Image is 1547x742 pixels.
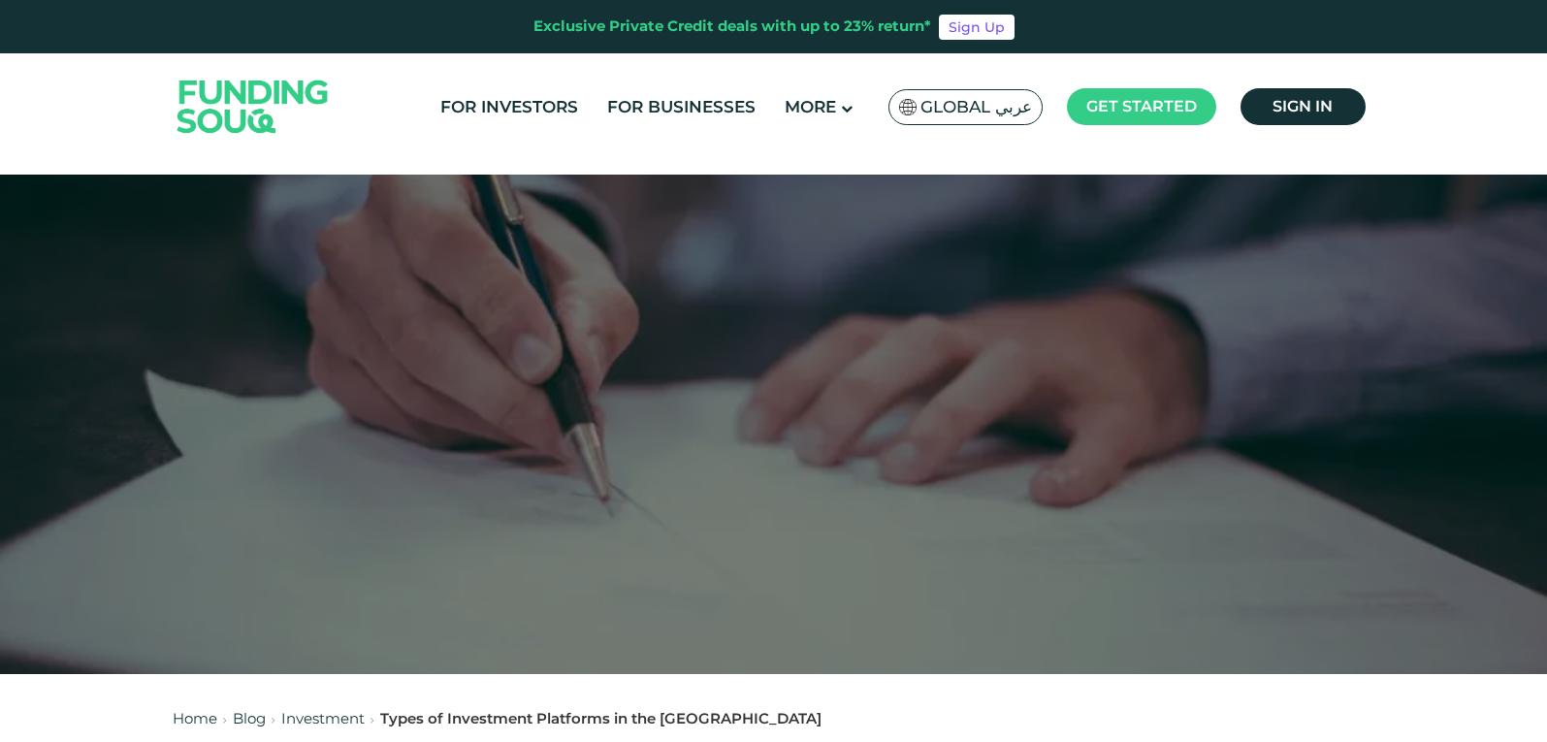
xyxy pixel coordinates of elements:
a: For Investors [435,91,583,123]
div: Exclusive Private Credit deals with up to 23% return* [533,16,931,38]
a: Investment [281,709,365,727]
a: Blog [233,709,266,727]
span: Global عربي [920,96,1032,118]
a: Sign in [1241,88,1366,125]
div: Types of Investment Platforms in the [GEOGRAPHIC_DATA] [380,708,822,730]
img: Logo [158,57,348,155]
span: Sign in [1273,97,1333,115]
span: More [785,97,836,116]
img: SA Flag [899,99,917,115]
span: Get started [1086,97,1197,115]
a: Home [173,709,217,727]
a: For Businesses [602,91,760,123]
a: Sign Up [939,15,1015,40]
